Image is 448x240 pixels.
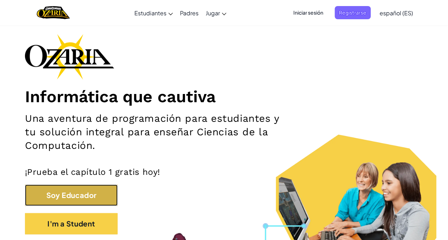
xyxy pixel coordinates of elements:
span: Estudiantes [134,9,166,17]
a: Padres [176,3,202,22]
span: Jugar [206,9,220,17]
h2: Una aventura de programación para estudiantes y tu solución integral para enseñar Ciencias de la ... [25,112,292,152]
a: Estudiantes [131,3,176,22]
img: Ozaria branding logo [25,34,114,79]
button: I'm a Student [25,213,118,234]
button: Iniciar sesión [289,6,328,19]
h1: Informática que cautiva [25,87,423,106]
button: Soy Educador [25,184,118,206]
p: ¡Prueba el capítulo 1 gratis hoy! [25,167,423,177]
button: Registrarse [335,6,371,19]
a: Ozaria by CodeCombat logo [37,5,70,20]
a: español (ES) [376,3,417,22]
a: Jugar [202,3,230,22]
img: Home [37,5,70,20]
span: español (ES) [380,9,413,17]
